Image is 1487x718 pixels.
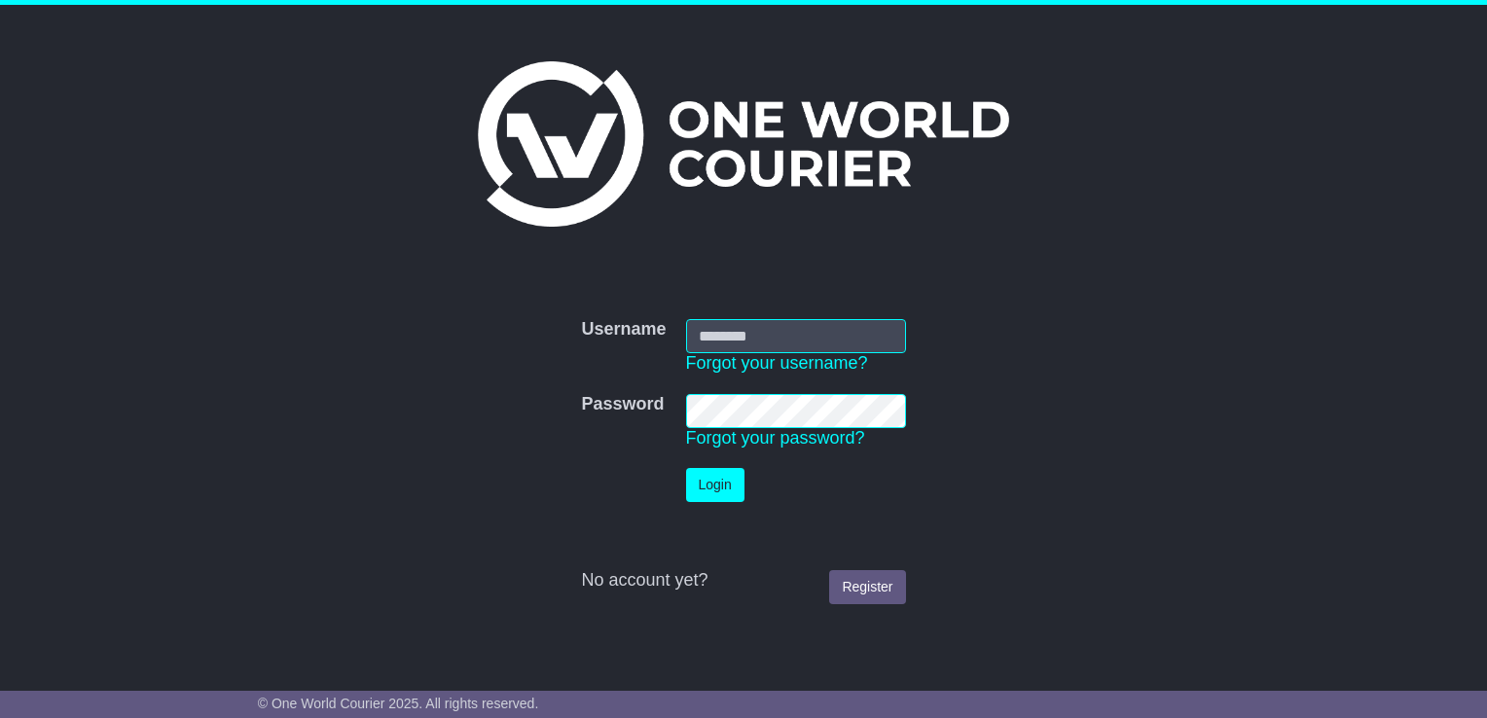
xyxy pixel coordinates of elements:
[686,353,868,373] a: Forgot your username?
[581,570,905,592] div: No account yet?
[581,394,664,415] label: Password
[478,61,1009,227] img: One World
[686,428,865,448] a: Forgot your password?
[686,468,744,502] button: Login
[258,696,539,711] span: © One World Courier 2025. All rights reserved.
[581,319,666,341] label: Username
[829,570,905,604] a: Register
